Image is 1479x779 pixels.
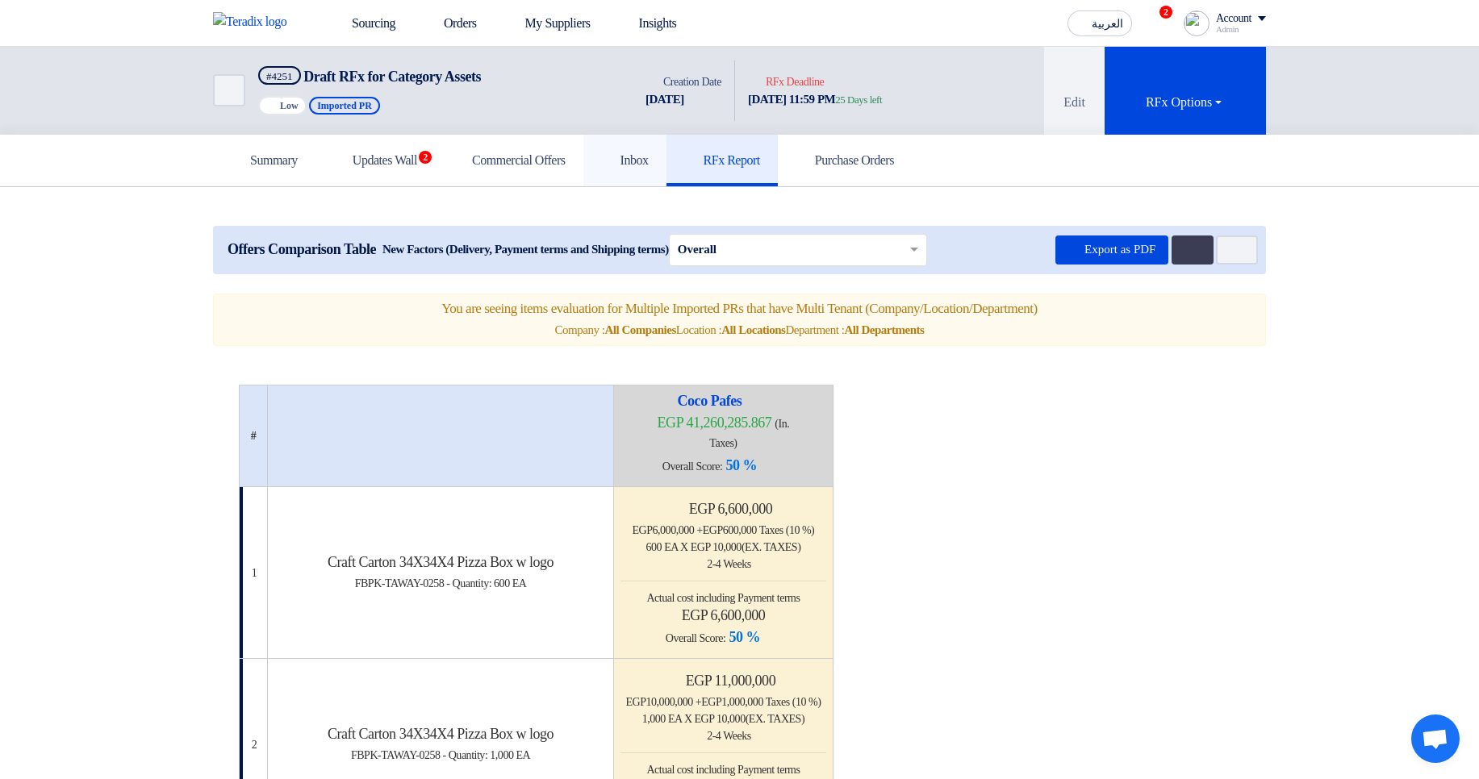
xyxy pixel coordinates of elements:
span: egp [703,524,723,536]
button: Export as PDF [1055,235,1168,265]
div: RFx Deadline [748,73,882,90]
h5: You are seeing items evaluation for Multiple Imported PRs that have Multi Tenant (Company/Locatio... [227,301,1252,317]
h5: RFx Report [684,152,760,169]
div: 25 Days left [835,92,882,108]
span: 2 [1159,6,1172,19]
span: x egp 10,000 [684,713,804,725]
span: FBPK-TAWAY-0258 - Quantity: 1,000 EA [351,749,530,761]
span: Actual cost including Payment terms [646,592,800,604]
h4: egp 6,600,000 [620,500,826,518]
span: egp [626,696,646,708]
div: 2-4 Weeks [620,556,826,573]
b: All Departments [844,323,924,336]
button: العربية [1067,10,1132,36]
span: egp 41,260,285.867 [658,414,772,431]
span: (Ex. Taxes) [742,541,800,553]
span: EA [664,541,678,553]
h4: Craft Carton 34X34X4 Pizza Box w logo [274,553,607,571]
td: 1 [240,487,268,659]
a: Orders [408,6,490,41]
span: العربية [1092,19,1123,30]
h4: egp 11,000,000 [620,672,826,689]
span: FBPK-TAWAY-0258 - Quantity: 600 EA [355,577,527,589]
div: [DATE] 11:59 PM [748,90,882,109]
div: 10,000,000 + 1,000,000 Taxes (10 %) [620,694,826,710]
span: egp [701,696,721,708]
img: Teradix logo [213,12,297,31]
div: Admin [1216,25,1266,34]
div: Company : Location : Department : [227,321,1252,340]
div: [DATE] [645,90,721,109]
h5: Inbox [601,152,649,169]
span: Imported PR [309,97,380,115]
span: (Ex. Taxes) [746,713,804,725]
span: New Factors (Delivery, Payment terms and Shipping terms) [382,243,669,256]
th: # [240,385,268,487]
b: All Locations [721,323,785,336]
span: Actual cost including Payment terms [646,764,800,776]
h4: Craft Carton 34X34X4 Pizza Box w logo [274,725,607,743]
h5: Draft RFx for Category Assets [258,66,481,86]
span: Overall Score: [662,460,723,473]
a: Summary [213,135,315,186]
button: RFx Options [1105,47,1266,135]
a: Sourcing [316,6,408,41]
div: RFx Options [1146,93,1225,112]
span: x egp 10,000 [680,541,800,553]
div: 2-4 Weeks [620,727,826,744]
img: profile_test.png [1184,10,1210,36]
a: My Suppliers [490,6,604,41]
span: 50 % [725,457,757,473]
div: Creation Date [645,73,721,90]
a: Insights [604,6,690,41]
div: #4251 [266,71,293,81]
a: Inbox [583,135,666,186]
span: EA [668,713,682,725]
span: 600 [646,541,662,553]
a: RFx Report [666,135,778,186]
h5: Commercial Offers [453,152,566,169]
span: 2 [419,151,432,164]
span: 1,000 [642,713,666,725]
span: egp [633,524,653,536]
a: Updates Wall2 [315,135,435,186]
span: Overall Score: [666,632,726,644]
span: Low [280,100,299,111]
h5: Updates Wall [333,152,417,169]
h5: Summary [231,152,298,169]
h4: egp 6,600,000 [620,606,826,624]
span: 50 % [729,629,760,645]
span: Draft RFx for Category Assets [303,69,481,85]
a: Commercial Offers [435,135,583,186]
a: Purchase Orders [778,135,912,186]
b: All Companies [604,323,675,336]
h5: Purchase Orders [796,152,894,169]
button: Edit [1044,47,1105,135]
div: 6,000,000 + 600,000 Taxes (10 %) [620,522,826,539]
h4: Coco Pafes [642,392,804,410]
div: Account [1216,12,1251,26]
div: Open chat [1411,714,1460,763]
span: Offers Comparison Table [228,241,376,258]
